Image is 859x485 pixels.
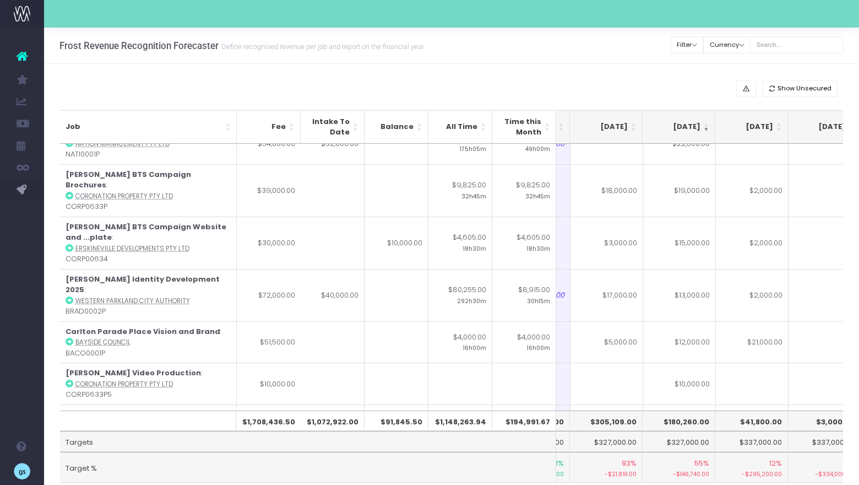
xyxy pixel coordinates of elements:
td: $51,500.00 [237,321,301,363]
small: -$334,000.00 [793,468,855,479]
td: $4,605.00 [492,217,556,269]
td: $30,000.00 [237,217,301,269]
td: : BACO0001P [60,321,237,363]
span: 12% [769,458,782,469]
abbr: Erskineville Developments Pty Ltd [75,244,189,253]
td: $5,000.00 [570,321,643,363]
td: $17,000.00 [570,269,643,321]
small: -$21,891.00 [575,468,637,479]
strong: [PERSON_NAME] Video Production [66,368,201,378]
span: 93% [622,458,637,469]
td: $80,255.00 [428,269,492,321]
td: : BRAD0002P [60,269,237,321]
td: $10,000.00 [365,217,428,269]
input: Search... [750,36,844,53]
span: 101% [549,458,564,469]
abbr: Bayside Council [75,338,131,347]
td: Targets [60,431,556,452]
th: $194,991.67 [492,411,556,432]
td: $4,000.00 [492,321,556,363]
td: $10,000.00 [643,405,716,446]
td: $327,000.00 [570,431,643,452]
td: : CORP0633P5 [60,363,237,405]
td: $3,000.00 [570,217,643,269]
small: 30h15m [527,295,550,305]
abbr: Coronation Property Pty Ltd [75,192,173,201]
td: : CORP00634 [60,217,237,269]
small: -$295,200.00 [721,468,782,479]
th: $180,260.00 [643,411,715,432]
span: 55% [694,458,709,469]
small: 32h45m [461,191,486,201]
td: $337,000.00 [715,431,788,452]
button: Show Unsecured [762,80,838,97]
th: Aug 25: activate to sort column ascending [570,110,643,144]
small: -$146,740.00 [648,468,709,479]
th: $1,148,263.94 [428,411,492,432]
td: $21,000.00 [716,321,789,363]
th: Oct 25: activate to sort column ascending [715,110,788,144]
button: Currency [703,36,751,53]
small: Define recognised revenue per job and report on the financial year [219,40,424,51]
strong: [PERSON_NAME] Campaign OOH Ads [66,409,211,420]
td: $8,915.00 [492,269,556,321]
th: $1,708,436.50 [237,411,301,432]
small: 18h30m [527,243,550,253]
td: Target % [60,452,556,483]
td: $17,745.00 [237,405,301,446]
td: $18,000.00 [570,164,643,217]
td: $39,000.00 [237,164,301,217]
td: $3,945.00 [365,405,428,446]
td: $10,000.00 [643,363,716,405]
th: Job: activate to sort column ascending [60,110,237,144]
img: images/default_profile_image.png [14,463,30,479]
th: Time this Month: activate to sort column ascending [492,110,556,144]
th: All Time: activate to sort column ascending [428,110,492,144]
th: $305,109.00 [570,411,643,432]
abbr: Western Parkland City Authority [75,297,190,305]
td: $9,825.00 [492,164,556,217]
th: $91,845.50 [365,411,428,432]
th: $1,072,922.00 [301,411,365,432]
small: 16h00m [527,342,550,352]
td: $72,000.00 [237,269,301,321]
small: 18h30m [463,243,486,253]
th: Intake To Date: activate to sort column ascending [301,110,365,144]
abbr: Nation Management Pty Ltd [75,139,170,148]
th: Fee: activate to sort column ascending [237,110,301,144]
td: $2,000.00 [716,217,789,269]
td: $13,000.00 [643,269,716,321]
small: 175h05m [460,143,486,153]
td: : CORP0633P [60,164,237,217]
small: 32h45m [525,191,550,201]
abbr: Coronation Property Pty Ltd [75,380,173,389]
td: : CORP0633P3 [60,405,237,446]
span: Show Unsecured [778,84,831,93]
button: Filter [671,36,704,53]
h3: Frost Revenue Recognition Forecaster [59,40,424,51]
td: $3,800.00 [716,405,789,446]
th: $41,800.00 [715,411,788,432]
td: $4,000.00 [428,321,492,363]
td: $12,000.00 [643,321,716,363]
th: Sep 25: activate to sort column ascending [643,110,715,144]
td: $15,000.00 [643,217,716,269]
strong: Carlton Parade Place Vision and Brand [66,326,220,337]
small: 292h30m [457,295,486,305]
td: $2,000.00 [716,164,789,217]
td: $40,000.00 [301,269,365,321]
th: Balance: activate to sort column ascending [365,110,428,144]
strong: [PERSON_NAME] BTS Campaign Brochures [66,169,191,191]
td: $10,000.00 [237,363,301,405]
td: $327,000.00 [643,431,715,452]
td: $9,825.00 [428,164,492,217]
strong: [PERSON_NAME] BTS Campaign Website and ...plate [66,222,226,243]
td: $4,605.00 [428,217,492,269]
strong: [PERSON_NAME] Identity Development 2025 [66,274,220,295]
td: $19,000.00 [643,164,716,217]
small: 49h00m [525,143,550,153]
td: $2,000.00 [716,269,789,321]
td: $22,000.00 [643,122,716,164]
small: 16h00m [463,342,486,352]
